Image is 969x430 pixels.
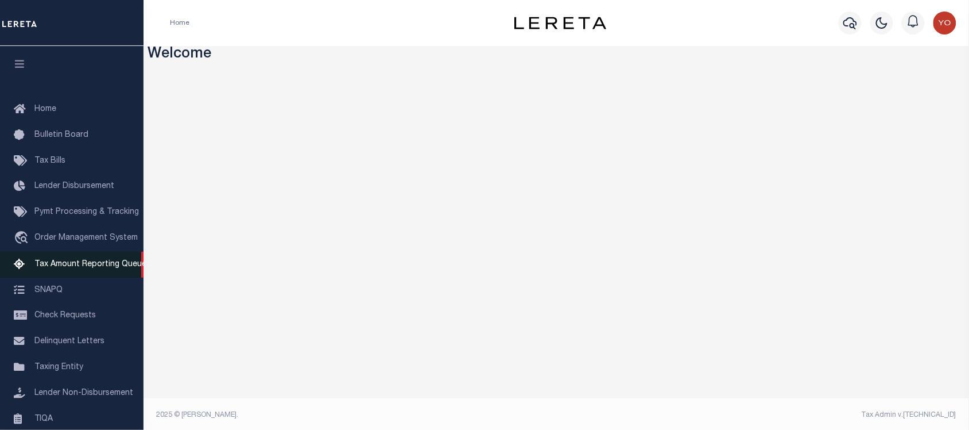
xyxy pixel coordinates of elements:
div: 2025 © [PERSON_NAME]. [148,410,557,420]
span: Tax Amount Reporting Queue [34,260,146,268]
div: Tax Admin v.[TECHNICAL_ID] [565,410,956,420]
span: Tax Bills [34,157,65,165]
img: svg+xml;base64,PHN2ZyB4bWxucz0iaHR0cDovL3d3dy53My5vcmcvMjAwMC9zdmciIHBvaW50ZXItZXZlbnRzPSJub25lIi... [933,11,956,34]
span: Home [34,105,56,113]
span: TIQA [34,414,53,423]
li: Home [170,18,189,28]
span: Delinquent Letters [34,337,104,345]
span: Taxing Entity [34,363,83,371]
span: Lender Disbursement [34,182,114,190]
span: Pymt Processing & Tracking [34,208,139,216]
span: Bulletin Board [34,131,88,139]
span: Check Requests [34,312,96,320]
h3: Welcome [148,46,965,64]
img: logo-dark.svg [514,17,606,29]
span: Lender Non-Disbursement [34,389,133,397]
i: travel_explore [14,231,32,246]
span: SNAPQ [34,286,63,294]
span: Order Management System [34,234,138,242]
